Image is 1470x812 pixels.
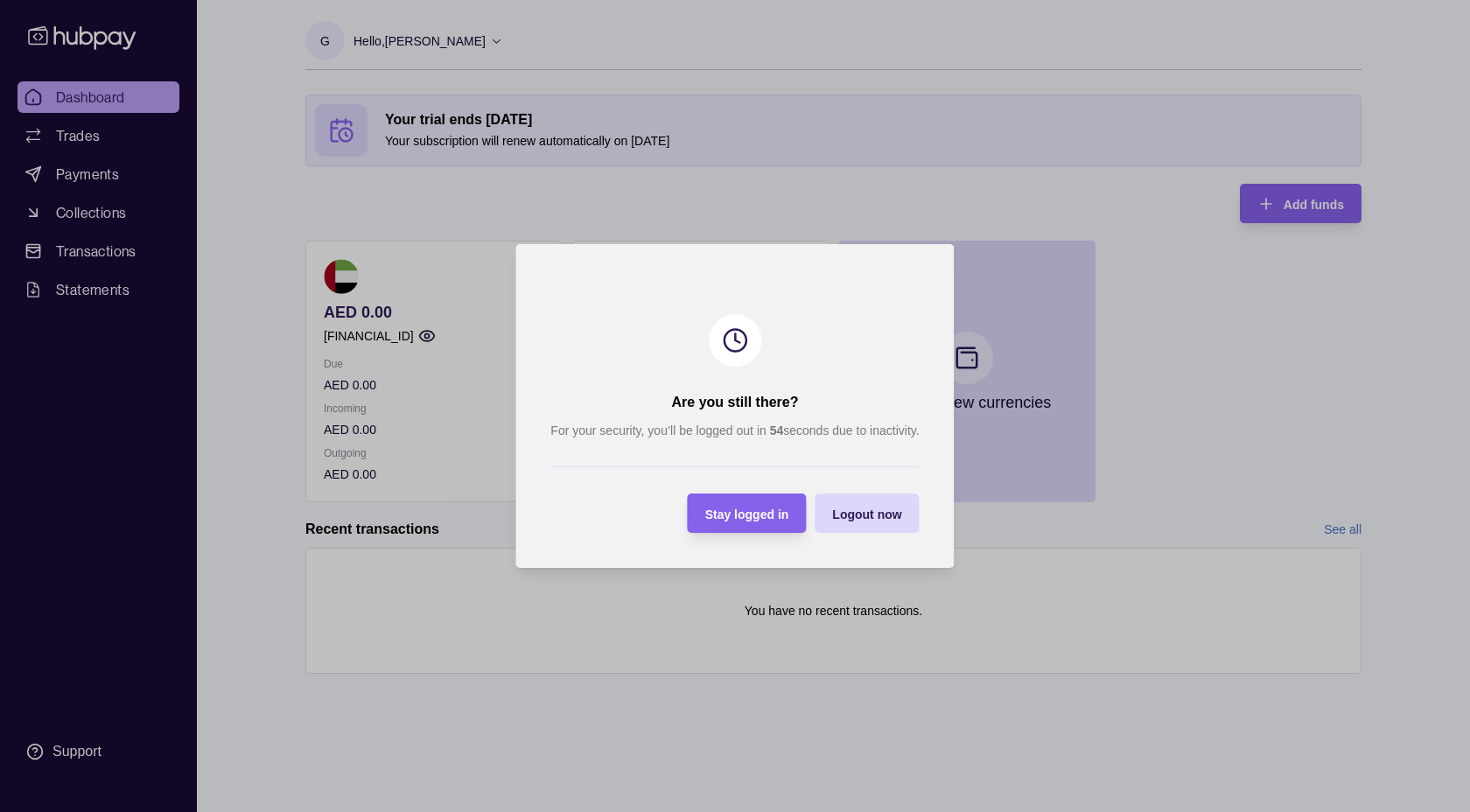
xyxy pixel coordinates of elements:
[832,507,901,521] span: Logout now
[705,507,789,521] span: Stay logged in
[815,493,919,533] button: Logout now
[550,421,919,440] p: For your security, you’ll be logged out in seconds due to inactivity.
[688,493,807,533] button: Stay logged in
[672,393,799,412] h2: Are you still there?
[770,423,784,437] strong: 54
